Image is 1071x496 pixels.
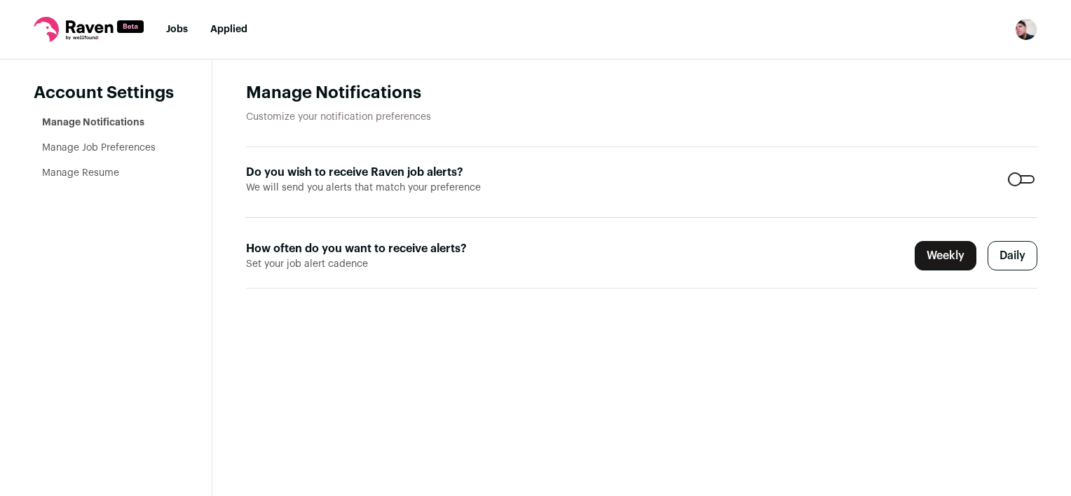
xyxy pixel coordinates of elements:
label: Weekly [915,241,976,270]
a: Jobs [166,25,188,34]
label: Daily [988,241,1037,270]
a: Manage Resume [42,168,119,178]
img: 13137035-medium_jpg [1015,18,1037,41]
span: Set your job alert cadence [246,257,500,271]
header: Account Settings [34,82,178,104]
button: Open dropdown [1015,18,1037,41]
a: Manage Job Preferences [42,143,156,153]
span: We will send you alerts that match your preference [246,181,500,195]
a: Manage Notifications [42,118,144,128]
a: Applied [210,25,247,34]
p: Customize your notification preferences [246,110,1037,124]
label: How often do you want to receive alerts? [246,240,500,257]
h1: Manage Notifications [246,82,1037,104]
label: Do you wish to receive Raven job alerts? [246,164,500,181]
